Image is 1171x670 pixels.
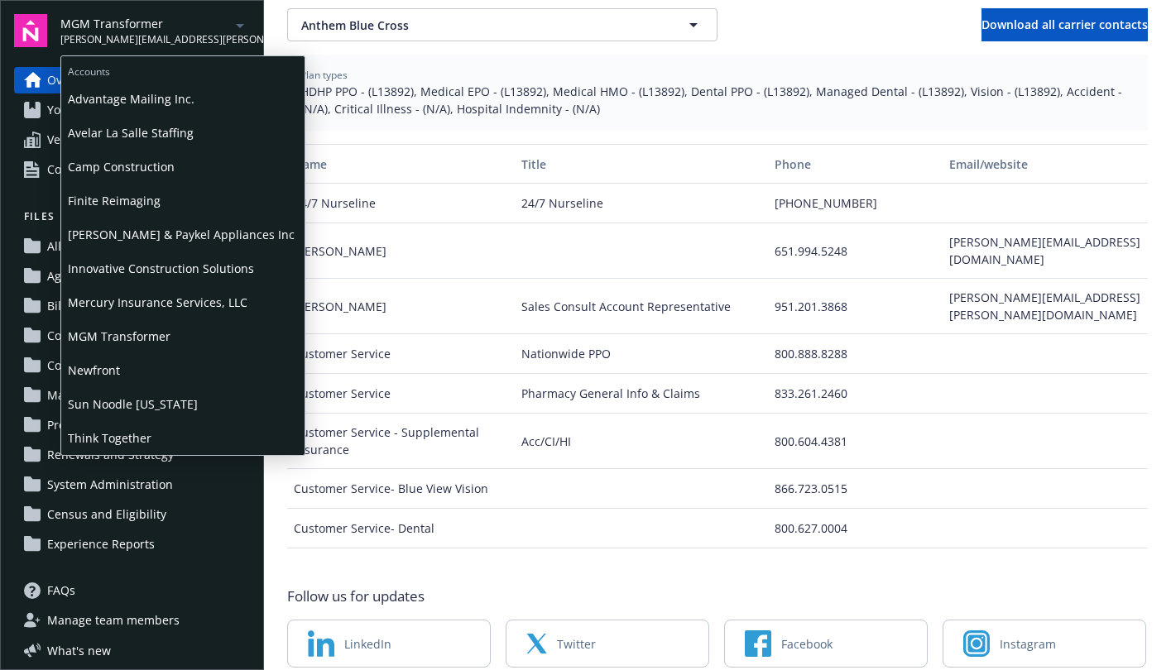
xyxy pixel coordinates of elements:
span: Census and Eligibility [47,501,166,528]
span: HDHP PPO - (L13892), Medical EPO - (L13892), Medical HMO - (L13892), Dental PPO - (L13892), Manag... [300,83,1135,117]
a: Agreements (10) [14,263,250,290]
div: Acc/CI/HI [515,414,768,469]
div: [EMAIL_ADDRESS][DOMAIN_NAME] [943,548,1148,604]
div: 800.888.8288 [768,334,943,374]
span: Think Together [68,421,298,455]
div: 651.994.5248 [768,223,943,279]
span: System Administration [47,471,173,498]
span: Anthem Blue Cross [301,17,645,34]
span: MGM Transformer [68,319,298,353]
a: Billing and Audits [14,293,250,319]
div: 24/7 Nurseline [287,184,515,223]
span: Compliance resources [47,156,170,183]
a: Experience Reports [14,531,250,558]
div: Email/website [949,156,1141,173]
div: Title [521,156,761,173]
a: All files (10) [14,233,250,260]
span: Follow us for updates [287,586,425,606]
a: Twitter [506,620,709,668]
span: Vendor search [47,127,127,153]
span: Advantage Mailing Inc. [68,82,298,116]
a: Instagram [943,620,1146,668]
button: Email/website [943,144,1148,184]
span: [PERSON_NAME] & Paykel Appliances Inc [68,218,298,251]
span: Marketing [47,382,103,409]
span: LinkedIn [344,635,391,653]
a: Census and Eligibility [14,501,250,528]
span: What ' s new [47,642,111,659]
span: All files (10) [47,233,110,260]
a: Facebook [724,620,928,668]
button: What's new [14,642,137,659]
button: Name [287,144,515,184]
button: Download all carrier contacts [981,8,1148,41]
button: Anthem Blue Cross [287,8,717,41]
img: navigator-logo.svg [14,14,47,47]
a: Your benefits [14,97,250,123]
span: Twitter [557,635,596,653]
div: Employer Services for HSA/HDHP plans [515,548,768,604]
button: MGM Transformer[PERSON_NAME][EMAIL_ADDRESS][PERSON_NAME][DOMAIN_NAME]arrowDropDown [60,14,250,47]
span: Download all carrier contacts [981,17,1148,32]
div: Phone [775,156,936,173]
div: Customer Service [287,374,515,414]
span: Agreements (10) [47,263,137,290]
div: Pharmacy General Info & Claims [515,374,768,414]
a: Compliance [14,323,250,349]
span: Facebook [781,635,833,653]
div: 866.723.0515 [768,469,943,509]
div: [PERSON_NAME][EMAIL_ADDRESS][PERSON_NAME][DOMAIN_NAME] [943,279,1148,334]
a: System Administration [14,471,250,498]
div: Sales Consult Account Representative [515,279,768,334]
div: Name [294,156,508,173]
button: Files [14,209,250,230]
div: [PERSON_NAME][EMAIL_ADDRESS][DOMAIN_NAME] [943,223,1148,279]
div: Employer Services-HSA/HDHP [287,548,515,604]
span: Manage team members [47,607,180,634]
div: [PERSON_NAME] [287,279,515,334]
div: 866.483.6595 [768,548,943,604]
a: FAQs [14,577,250,604]
a: Projects [14,412,250,438]
div: 800.627.0004 [768,509,943,548]
span: Camp Construction [68,150,298,184]
span: Your benefits [47,97,121,123]
span: Compliance [47,323,113,349]
div: 24/7 Nurseline [515,184,768,223]
div: 833.261.2460 [768,374,943,414]
span: Mercury Insurance Services, LLC [68,285,298,319]
span: Finite Reimaging [68,184,298,218]
button: Title [515,144,768,184]
a: Marketing [14,382,250,409]
a: Communications [14,352,250,379]
div: Nationwide PPO [515,334,768,374]
span: Innovative Construction Solutions [68,251,298,285]
div: Customer Service- Dental [287,509,515,548]
span: Newfront [68,353,298,387]
span: FAQs [47,577,75,604]
a: LinkedIn [287,620,491,668]
span: Instagram [1000,635,1056,653]
span: Plan types [300,68,1135,83]
div: Customer Service - Supplemental Insurance [287,414,515,469]
a: Renewals and Strategy [14,442,250,468]
div: 800.604.4381 [768,414,943,469]
div: 951.201.3868 [768,279,943,334]
span: Sun Noodle [US_STATE] [68,387,298,421]
span: [PERSON_NAME][EMAIL_ADDRESS][PERSON_NAME][DOMAIN_NAME] [60,32,230,47]
span: Communications [47,352,141,379]
a: Manage team members [14,607,250,634]
a: arrowDropDown [230,15,250,35]
span: Avelar La Salle Staffing [68,116,298,150]
a: Vendor search [14,127,250,153]
span: Projects [47,412,91,438]
span: MGM Transformer [60,15,230,32]
span: Billing and Audits [47,293,146,319]
div: [PHONE_NUMBER] [768,184,943,223]
a: Compliance resources [14,156,250,183]
div: Customer Service [287,334,515,374]
button: Phone [768,144,943,184]
div: [PERSON_NAME] [287,223,515,279]
span: Accounts [61,56,305,82]
span: Overview [47,67,98,93]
